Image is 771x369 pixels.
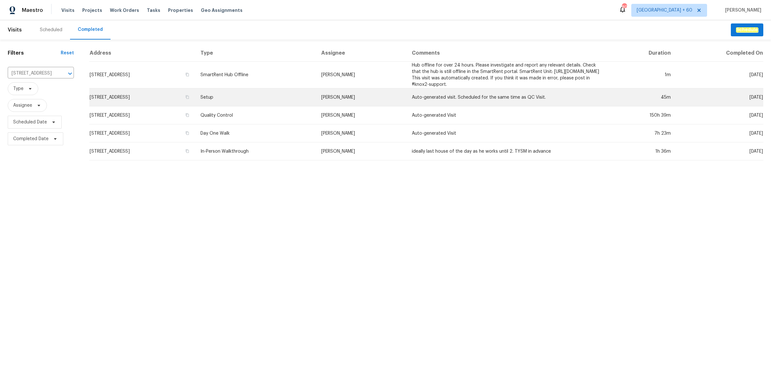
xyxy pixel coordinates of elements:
[89,124,195,142] td: [STREET_ADDRESS]
[609,88,676,106] td: 45m
[61,50,74,56] div: Reset
[78,26,103,33] div: Completed
[13,119,47,125] span: Scheduled Date
[89,106,195,124] td: [STREET_ADDRESS]
[609,142,676,160] td: 1h 36m
[184,130,190,136] button: Copy Address
[66,69,75,78] button: Open
[8,23,22,37] span: Visits
[676,142,763,160] td: [DATE]
[61,7,75,14] span: Visits
[609,124,676,142] td: 7h 23m
[676,88,763,106] td: [DATE]
[184,72,190,77] button: Copy Address
[316,124,407,142] td: [PERSON_NAME]
[201,7,243,14] span: Geo Assignments
[195,142,316,160] td: In-Person Walkthrough
[89,45,195,62] th: Address
[8,50,61,56] h1: Filters
[89,88,195,106] td: [STREET_ADDRESS]
[316,88,407,106] td: [PERSON_NAME]
[22,7,43,14] span: Maestro
[637,7,692,14] span: [GEOGRAPHIC_DATA] + 60
[195,88,316,106] td: Setup
[195,62,316,88] td: SmartRent Hub Offline
[40,27,62,33] div: Scheduled
[407,62,609,88] td: Hub offline for over 24 hours. Please investigate and report any relevant details. Check that the...
[195,124,316,142] td: Day One Walk
[609,45,676,62] th: Duration
[676,106,763,124] td: [DATE]
[316,106,407,124] td: [PERSON_NAME]
[407,106,609,124] td: Auto-generated Visit
[316,45,407,62] th: Assignee
[407,124,609,142] td: Auto-generated Visit
[147,8,160,13] span: Tasks
[722,7,761,14] span: [PERSON_NAME]
[731,23,763,37] button: Schedule
[89,62,195,88] td: [STREET_ADDRESS]
[184,148,190,154] button: Copy Address
[89,142,195,160] td: [STREET_ADDRESS]
[676,62,763,88] td: [DATE]
[316,142,407,160] td: [PERSON_NAME]
[13,85,23,92] span: Type
[609,106,676,124] td: 150h 39m
[407,45,609,62] th: Comments
[316,62,407,88] td: [PERSON_NAME]
[184,112,190,118] button: Copy Address
[13,136,49,142] span: Completed Date
[195,45,316,62] th: Type
[184,94,190,100] button: Copy Address
[736,27,758,32] em: Schedule
[82,7,102,14] span: Projects
[8,68,56,78] input: Search for an address...
[13,102,32,109] span: Assignee
[609,62,676,88] td: 1m
[168,7,193,14] span: Properties
[676,124,763,142] td: [DATE]
[407,142,609,160] td: ideally last house of the day as he works until 2. TYSM in advance
[195,106,316,124] td: Quality Control
[110,7,139,14] span: Work Orders
[676,45,763,62] th: Completed On
[407,88,609,106] td: Auto-generated visit. Scheduled for the same time as QC Visit.
[622,4,626,10] div: 803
